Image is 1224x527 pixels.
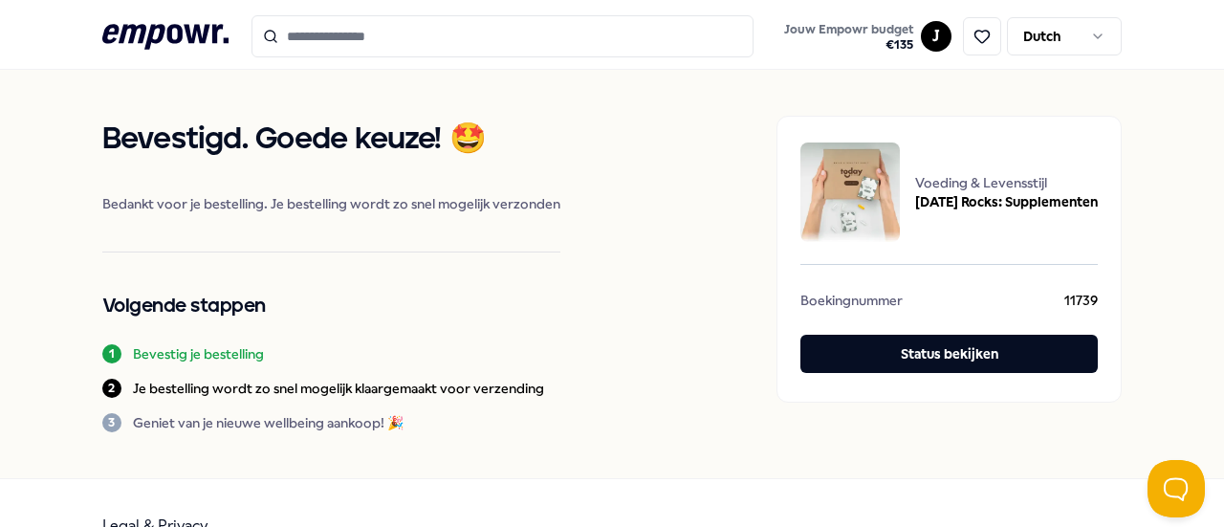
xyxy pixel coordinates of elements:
[921,21,951,52] button: J
[102,379,121,398] div: 2
[800,335,1098,379] a: Status bekijken
[102,413,121,432] div: 3
[1064,291,1098,316] span: 11739
[800,143,900,242] img: package image
[776,16,921,56] a: Jouw Empowr budget€135
[251,15,754,57] input: Search for products, categories or subcategories
[784,22,913,37] span: Jouw Empowr budget
[133,379,544,398] p: Je bestelling wordt zo snel mogelijk klaargemaakt voor verzending
[915,192,1098,211] span: [DATE] Rocks: Supplementen
[102,194,560,213] span: Bedankt voor je bestelling. Je bestelling wordt zo snel mogelijk verzonden
[784,37,913,53] span: € 135
[102,116,560,164] h1: Bevestigd. Goede keuze! 🤩
[800,291,903,316] span: Boekingnummer
[133,413,404,432] p: Geniet van je nieuwe wellbeing aankoop! 🎉
[1147,460,1205,517] iframe: Help Scout Beacon - Open
[780,18,917,56] button: Jouw Empowr budget€135
[133,344,264,363] p: Bevestig je bestelling
[102,344,121,363] div: 1
[800,335,1098,373] button: Status bekijken
[102,291,560,321] h2: Volgende stappen
[915,173,1098,192] span: Voeding & Levensstijl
